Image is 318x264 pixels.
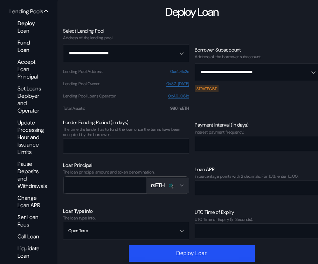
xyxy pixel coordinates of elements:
div: Select Lending Pool [63,28,189,34]
div: Fund Loan [14,38,45,55]
div: Update Processing Hour and Issuance Limits [14,118,45,157]
div: Lending Pool Owner : [63,81,100,86]
div: The loan principal amount and token denomination. [63,170,189,175]
button: Open menu for selecting token for payment [147,178,189,193]
a: 0xA9...061b [168,94,189,99]
div: Address of the lending pool. [63,35,189,40]
div: rsETH [151,182,165,189]
img: svg+xml,%3c [171,184,175,189]
img: kelprseth_32.png [167,182,174,189]
div: Open Term [68,228,88,233]
div: Accept Loan Principal [14,57,45,81]
div: Lending Pools [9,8,43,15]
div: Set Loans Deployer and Operator [14,84,45,115]
div: Deploy Loan [14,19,45,35]
div: 986 rsETH [170,106,189,111]
div: STRATEGIST [195,85,219,92]
button: Open menu [63,222,189,239]
div: Lending Pool Address : [63,69,103,74]
div: Call Loan [14,232,45,241]
div: The time the lender has to fund the loan once the terms have been accepted by the borrower. [63,127,189,137]
div: The loan type info. [63,216,189,221]
a: 0x87...[DATE] [166,81,189,87]
a: 0xe1...6c2e [170,69,189,74]
div: Set Loan Fees [14,212,45,229]
button: Deploy Loan [129,245,255,262]
div: Loan Principal [63,162,189,168]
div: Lending Pool Loans Operator : [63,94,116,99]
div: Change Loan APR [14,193,45,210]
button: Open menu [63,45,189,62]
div: Deploy Loan [165,5,219,19]
div: Lender Funding Period (in days) [63,119,189,126]
div: Pause Deposits and Withdrawals [14,159,45,191]
div: Loan Type Info [63,208,189,214]
div: Liquidate Loan [14,244,45,260]
div: Total Assets : [63,106,85,111]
